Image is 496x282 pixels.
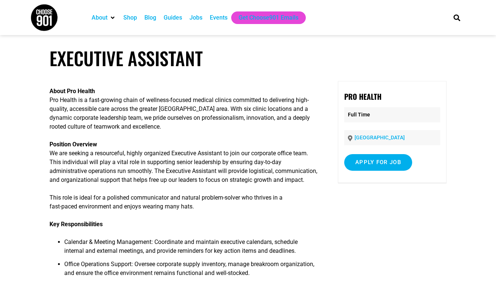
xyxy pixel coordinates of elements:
li: Office Operations Support: Oversee corporate supply inventory, manage breakroom organization, and... [64,260,318,282]
div: About [88,11,120,24]
strong: Key Responsibilities [49,221,103,228]
strong: Pro Health [344,91,382,102]
a: Events [210,13,228,22]
a: Guides [164,13,182,22]
strong: Position Overview [49,141,97,148]
h1: Executive Assistant [49,47,446,69]
strong: About Pro Health [49,88,95,95]
a: [GEOGRAPHIC_DATA] [355,135,405,140]
nav: Main nav [88,11,441,24]
a: Blog [144,13,156,22]
a: About [92,13,107,22]
p: Pro Health is a fast-growing chain of wellness-focused medical clinics committed to delivering hi... [49,87,318,131]
li: Calendar & Meeting Management: Coordinate and maintain executive calendars, schedule internal and... [64,238,318,260]
div: Search [451,11,463,24]
input: Apply for job [344,154,412,171]
p: We are seeking a resourceful, highly organized Executive Assistant to join our corporate office t... [49,140,318,184]
a: Shop [123,13,137,22]
a: Jobs [189,13,202,22]
p: This role is ideal for a polished communicator and natural problem-solver who thrives in a fast-p... [49,193,318,211]
a: Get Choose901 Emails [239,13,298,22]
p: Full Time [344,107,440,122]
